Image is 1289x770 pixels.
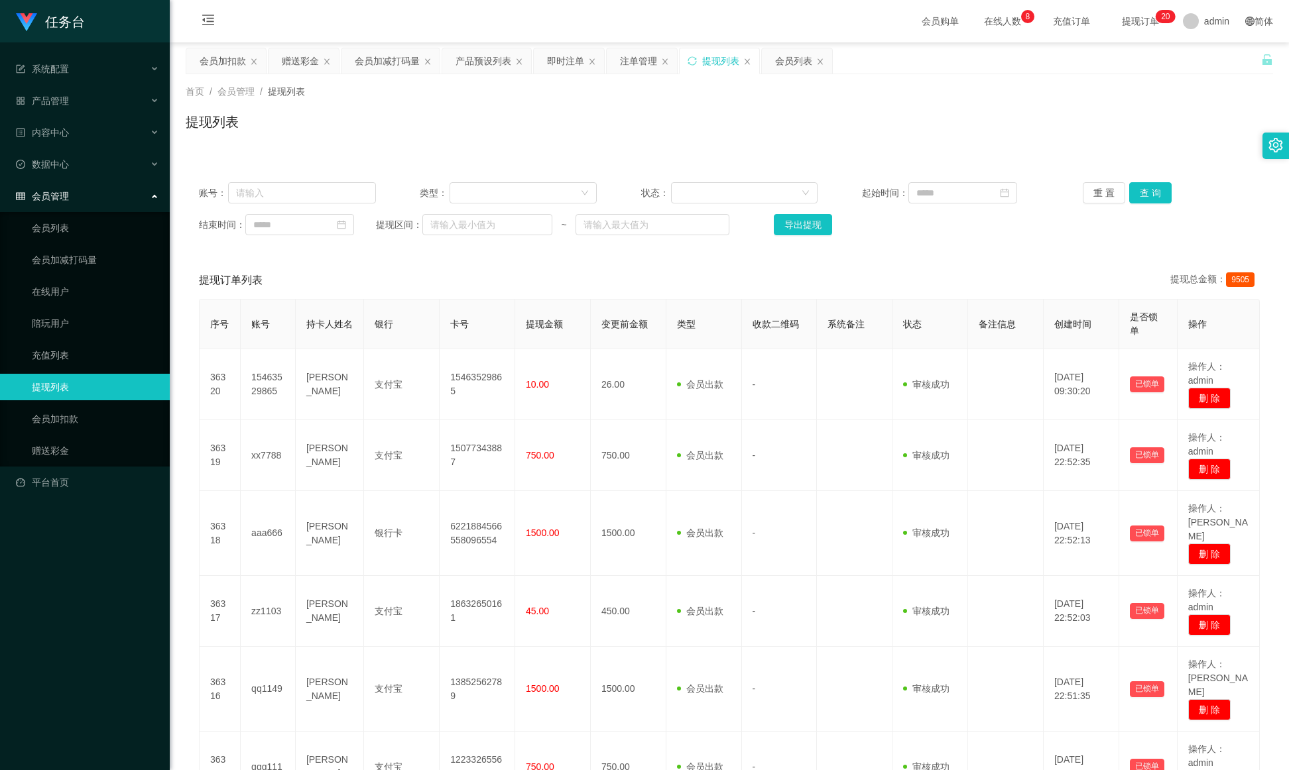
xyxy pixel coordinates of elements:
span: 会员管理 [16,191,69,201]
i: 图标: form [16,64,25,74]
button: 重 置 [1083,182,1125,203]
button: 已锁单 [1130,447,1164,463]
button: 删 除 [1188,543,1231,565]
span: 银行 [375,319,393,329]
td: 1500.00 [591,647,666,732]
td: [DATE] 09:30:20 [1044,349,1119,420]
span: 在线人数 [977,17,1028,26]
a: 图标: dashboard平台首页 [16,469,159,496]
a: 会员加扣款 [32,406,159,432]
span: - [753,450,756,461]
a: 陪玩用户 [32,310,159,337]
td: 支付宝 [364,576,440,647]
span: 1500.00 [526,527,560,538]
h1: 任务台 [45,1,85,43]
span: 结束时间： [199,218,245,232]
span: 会员出款 [677,606,723,616]
span: 首页 [186,86,204,97]
span: 数据中心 [16,159,69,170]
span: 卡号 [450,319,469,329]
a: 提现列表 [32,374,159,400]
div: 会员加减打码量 [355,48,420,74]
input: 请输入 [228,182,375,203]
span: 账号 [251,319,270,329]
span: 750.00 [526,450,554,461]
td: 银行卡 [364,491,440,576]
td: 13852562789 [440,647,515,732]
input: 请输入最大值为 [576,214,729,235]
td: 26.00 [591,349,666,420]
span: 收款二维码 [753,319,799,329]
div: 会员加扣款 [200,48,246,74]
td: zz1103 [241,576,296,647]
td: [PERSON_NAME] [296,491,364,576]
i: 图标: down [581,189,589,198]
span: - [753,527,756,538]
td: [PERSON_NAME] [296,349,364,420]
span: 起始时间： [862,186,908,200]
button: 导出提现 [774,214,832,235]
span: 状态： [641,186,671,200]
i: 图标: down [802,189,810,198]
button: 已锁单 [1130,603,1164,619]
button: 删 除 [1188,388,1231,409]
span: 系统配置 [16,64,69,74]
div: 赠送彩金 [282,48,319,74]
span: 会员出款 [677,450,723,461]
span: 系统备注 [828,319,865,329]
td: 1500.00 [591,491,666,576]
span: 10.00 [526,379,549,390]
span: 是否锁单 [1130,311,1158,336]
i: 图标: close [250,58,258,66]
td: 18632650161 [440,576,515,647]
i: 图标: calendar [337,220,346,229]
span: - [753,606,756,616]
td: 15463529865 [241,349,296,420]
span: 操作人：[PERSON_NAME] [1188,503,1248,541]
div: 注单管理 [620,48,657,74]
input: 请输入最小值为 [422,214,552,235]
span: 会员出款 [677,683,723,694]
td: 15077343887 [440,420,515,491]
a: 在线用户 [32,278,159,305]
span: 操作人：admin [1188,361,1225,386]
span: 提现区间： [376,218,423,232]
span: 创建时间 [1054,319,1091,329]
span: 1500.00 [526,683,560,694]
td: 36318 [200,491,241,576]
td: [DATE] 22:52:35 [1044,420,1119,491]
i: 图标: close [661,58,669,66]
i: 图标: check-circle-o [16,160,25,169]
span: / [260,86,263,97]
span: 操作人：admin [1188,432,1225,457]
a: 会员加减打码量 [32,247,159,273]
td: [DATE] 22:52:13 [1044,491,1119,576]
td: 450.00 [591,576,666,647]
i: 图标: unlock [1261,54,1273,66]
span: 类型： [420,186,450,200]
button: 已锁单 [1130,525,1164,541]
span: 45.00 [526,606,549,616]
td: [PERSON_NAME] [296,576,364,647]
span: 持卡人姓名 [306,319,353,329]
a: 任务台 [16,16,85,27]
sup: 20 [1156,10,1175,23]
div: 提现总金额： [1170,272,1260,288]
button: 已锁单 [1130,376,1164,392]
i: 图标: close [424,58,432,66]
button: 查 询 [1129,182,1172,203]
td: xx7788 [241,420,296,491]
button: 删 除 [1188,699,1231,720]
td: 36320 [200,349,241,420]
td: 6221884566558096554 [440,491,515,576]
div: 产品预设列表 [456,48,511,74]
span: 操作人：[PERSON_NAME] [1188,659,1248,697]
span: 内容中心 [16,127,69,138]
i: 图标: close [515,58,523,66]
button: 删 除 [1188,614,1231,635]
td: [PERSON_NAME] [296,420,364,491]
span: 审核成功 [903,683,950,694]
span: 审核成功 [903,527,950,538]
span: - [753,683,756,694]
i: 图标: close [588,58,596,66]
